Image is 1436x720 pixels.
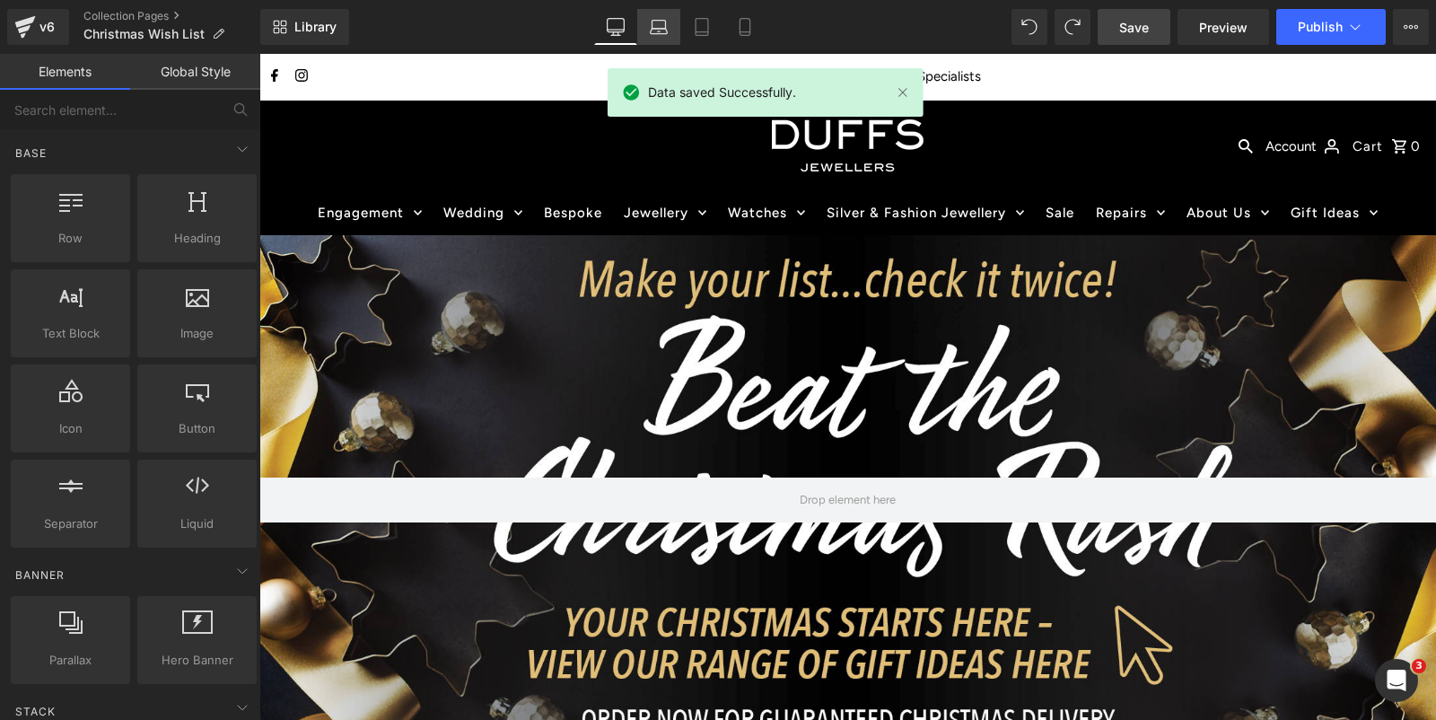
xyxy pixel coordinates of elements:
[1298,20,1343,34] span: Publish
[1412,659,1426,673] span: 3
[31,5,48,41] a: Instagram
[294,19,337,35] span: Library
[594,9,637,45] a: Desktop
[296,4,880,40] p: Natural and Lab Grown Diamond Specialists
[1055,9,1090,45] button: Redo
[1088,65,1165,119] a: Cart 0
[680,9,723,45] a: Tablet
[7,9,69,45] a: v6
[16,514,125,533] span: Separator
[16,324,125,343] span: Text Block
[1119,18,1149,37] span: Save
[143,514,251,533] span: Liquid
[83,27,205,41] span: Christmas Wish List
[16,419,125,438] span: Icon
[648,83,796,102] span: Data saved Successfully.
[143,229,251,248] span: Heading
[777,136,824,181] a: Sale
[175,136,272,181] a: Wedding
[49,136,171,181] a: Engagement
[13,703,57,720] span: Stack
[1276,9,1386,45] button: Publish
[143,651,251,670] span: Hero Banner
[1199,18,1248,37] span: Preview
[918,136,1019,181] a: About Us
[1375,659,1418,702] iframe: Intercom live chat
[1178,9,1269,45] a: Preview
[1151,66,1161,119] span: 0
[723,9,766,45] a: Mobile
[13,145,48,162] span: Base
[827,136,915,181] a: Repairs
[975,65,998,119] button: Search
[1006,66,1057,119] span: Account
[16,229,125,248] span: Row
[16,651,125,670] span: Parallax
[460,136,555,181] a: Watches
[276,136,352,181] a: Bespoke
[143,324,251,343] span: Image
[7,5,19,41] a: Facebook
[355,136,456,181] a: Jewellery
[558,136,774,181] a: Silver & Fashion Jewellery
[83,9,260,23] a: Collection Pages
[1393,9,1429,45] button: More
[1093,66,1124,119] span: Cart
[260,9,349,45] a: New Library
[1011,9,1047,45] button: Undo
[36,15,58,39] div: v6
[1002,65,1084,119] a: Account
[1022,136,1127,181] a: Gift Ideas
[130,54,260,90] a: Global Style
[143,419,251,438] span: Button
[13,566,66,584] span: Banner
[1093,65,1161,119] button: Cart 0
[637,9,680,45] a: Laptop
